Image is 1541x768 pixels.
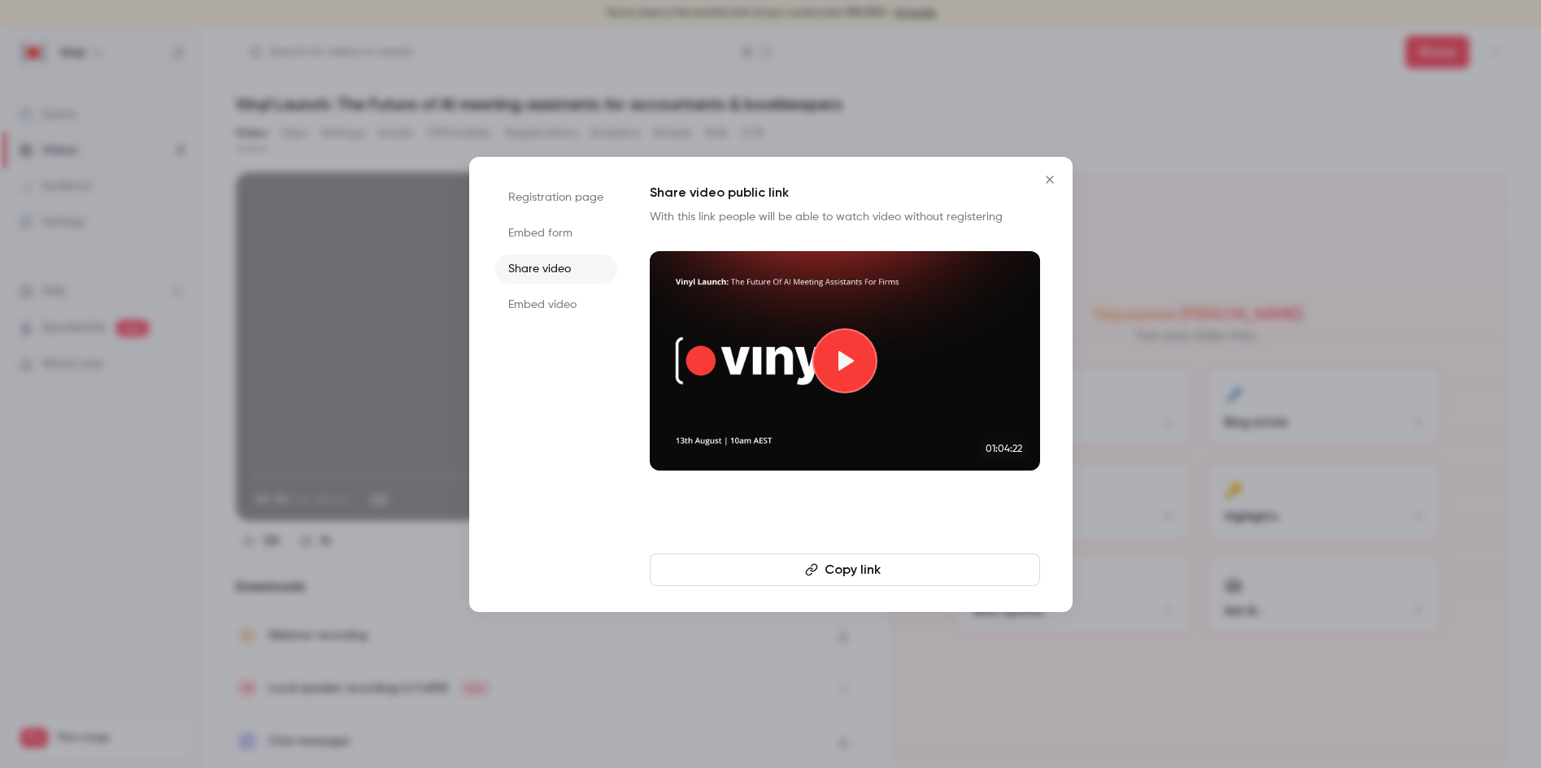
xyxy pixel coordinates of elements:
p: With this link people will be able to watch video without registering [650,209,1040,225]
button: Close [1034,163,1066,196]
li: Share video [495,254,617,284]
li: Registration page [495,183,617,212]
span: 01:04:22 [981,440,1027,458]
button: Copy link [650,553,1040,586]
li: Embed video [495,290,617,319]
li: Embed form [495,219,617,248]
a: 01:04:22 [650,251,1040,471]
h1: Share video public link [650,183,1040,202]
